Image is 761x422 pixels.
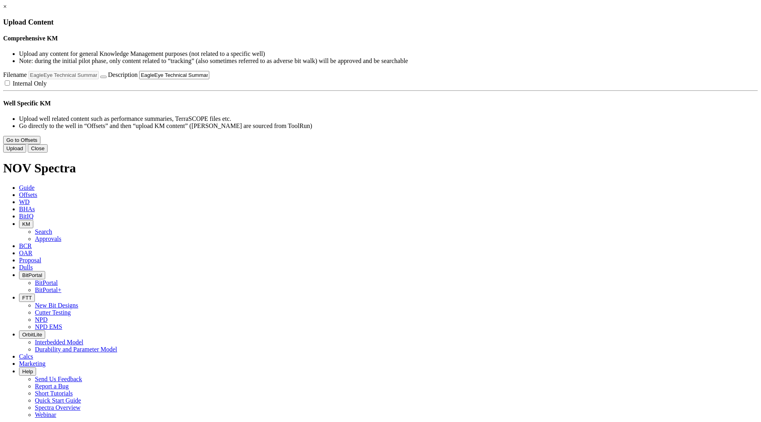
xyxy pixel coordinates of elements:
a: NPD EMS [35,323,62,330]
a: Cutter Testing [35,309,71,316]
span: BCR [19,243,32,249]
span: WD [19,199,30,205]
h1: NOV Spectra [3,161,758,176]
button: Close [28,144,48,153]
span: BitPortal [22,272,42,278]
a: BitPortal+ [35,286,61,293]
span: BitIQ [19,213,33,220]
button: Upload [3,144,26,153]
button: Go to Offsets [3,136,40,144]
h4: Comprehensive KM [3,35,758,42]
li: Go directly to the well in “Offsets” and then “upload KM content” ([PERSON_NAME] are sourced from... [19,122,758,130]
a: NPD [35,316,48,323]
a: × [3,3,7,10]
input: Internal Only [5,80,10,86]
span: Internal Only [13,80,47,87]
span: OrbitLite [22,332,42,338]
a: Approvals [35,235,61,242]
span: Dulls [19,264,33,271]
a: Report a Bug [35,383,69,390]
span: Description [108,71,138,78]
a: Search [35,228,52,235]
span: Proposal [19,257,41,264]
li: Note: during the initial pilot phase, only content related to “tracking” (also sometimes referred... [19,57,758,65]
span: OAR [19,250,33,256]
li: Upload well related content such as performance summaries, TerraSCOPE files etc. [19,115,758,122]
li: Upload any content for general Knowledge Management purposes (not related to a specific well) [19,50,758,57]
a: Quick Start Guide [35,397,81,404]
span: Guide [19,184,34,191]
span: Filename [3,71,27,78]
a: Interbedded Model [35,339,83,346]
span: Help [22,369,33,374]
a: Durability and Parameter Model [35,346,117,353]
h4: Well Specific KM [3,100,758,107]
a: Short Tutorials [35,390,73,397]
a: Webinar [35,411,56,418]
span: Marketing [19,360,46,367]
span: Upload Content [3,18,54,26]
a: Spectra Overview [35,404,80,411]
a: Send Us Feedback [35,376,82,382]
span: BHAs [19,206,35,212]
span: Offsets [19,191,37,198]
a: BitPortal [35,279,58,286]
span: KM [22,221,30,227]
span: FTT [22,295,32,301]
span: Calcs [19,353,33,360]
a: New Bit Designs [35,302,78,309]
